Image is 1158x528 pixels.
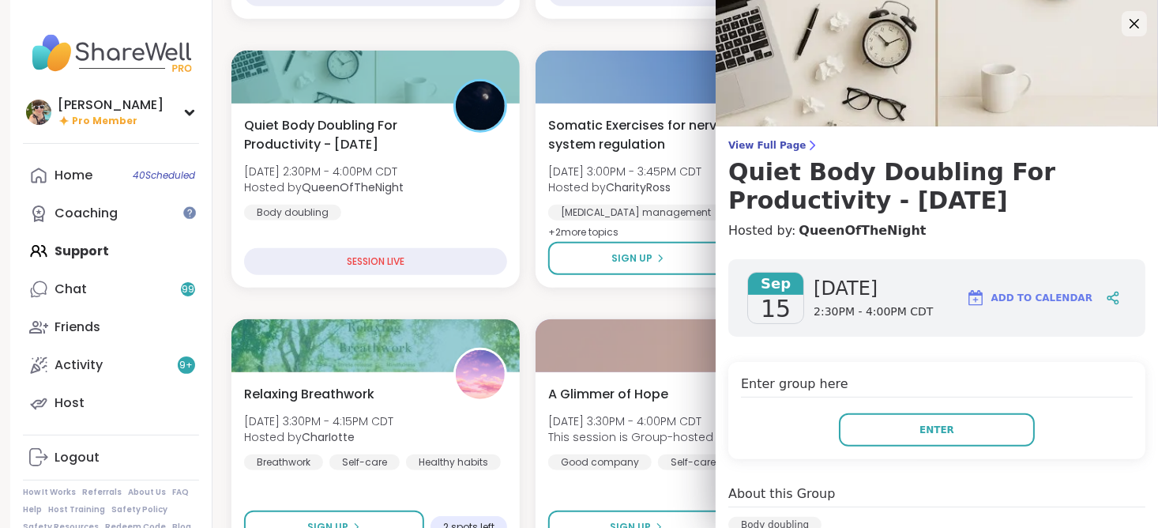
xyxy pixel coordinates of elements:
h3: Quiet Body Doubling For Productivity - [DATE] [728,158,1145,215]
span: [DATE] 2:30PM - 4:00PM CDT [244,164,404,179]
span: Hosted by [244,179,404,195]
a: Chat99 [23,270,199,308]
span: This session is Group-hosted [548,429,713,445]
a: Help [23,504,42,515]
span: [DATE] 3:30PM - 4:00PM CDT [548,413,713,429]
span: Add to Calendar [991,291,1092,305]
div: [PERSON_NAME] [58,96,164,114]
img: ShareWell Nav Logo [23,25,199,81]
div: Friends [55,319,100,336]
h4: Enter group here [741,375,1133,398]
div: Self-care [329,454,400,470]
h4: Hosted by: [728,221,1145,240]
div: Home [55,167,92,184]
span: Sep [748,273,803,295]
div: Logout [55,449,100,466]
span: Somatic Exercises for nervous system regulation [548,116,740,154]
span: 9 + [180,359,194,372]
a: Activity9+ [23,346,199,384]
span: 99 [182,283,194,296]
span: Hosted by [548,179,701,195]
h4: About this Group [728,485,835,503]
iframe: Spotlight [183,206,196,219]
div: [MEDICAL_DATA] management [548,205,724,221]
span: Pro Member [72,115,137,128]
div: Breathwork [244,454,323,470]
div: Coaching [55,205,118,222]
span: View Full Page [728,139,1145,152]
div: Self-care [658,454,728,470]
a: How It Works [23,487,76,498]
div: Chat [55,281,87,298]
a: FAQ [172,487,189,498]
span: Sign Up [611,251,652,266]
b: CharIotte [302,429,355,445]
span: Enter [919,423,954,437]
b: CharityRoss [606,179,671,195]
button: Sign Up [548,242,728,275]
a: About Us [128,487,166,498]
span: [DATE] 3:00PM - 3:45PM CDT [548,164,701,179]
span: Quiet Body Doubling For Productivity - [DATE] [244,116,436,154]
span: A Glimmer of Hope [548,385,668,404]
div: Good company [548,454,652,470]
div: Body doubling [244,205,341,221]
img: Adrienne_QueenOfTheDawn [26,100,51,125]
span: 40 Scheduled [133,169,195,182]
button: Add to Calendar [959,279,1100,317]
a: Referrals [82,487,122,498]
img: ShareWell Logomark [966,289,985,307]
div: SESSION LIVE [244,248,507,275]
a: Host Training [48,504,105,515]
img: QueenOfTheNight [456,81,505,130]
span: Relaxing Breathwork [244,385,374,404]
a: Friends [23,308,199,346]
a: Safety Policy [111,504,167,515]
a: Host [23,384,199,422]
a: Logout [23,439,199,477]
span: 15 [761,295,791,323]
div: Host [55,394,85,412]
span: [DATE] [814,276,933,301]
a: QueenOfTheNight [799,221,926,240]
button: Enter [839,413,1035,447]
span: Hosted by [244,429,393,445]
a: View Full PageQuiet Body Doubling For Productivity - [DATE] [728,139,1145,215]
div: Healthy habits [406,454,501,470]
img: CharIotte [456,350,505,399]
span: [DATE] 3:30PM - 4:15PM CDT [244,413,393,429]
a: Home40Scheduled [23,157,199,194]
span: 2:30PM - 4:00PM CDT [814,304,933,320]
a: Coaching [23,194,199,232]
div: Activity [55,356,103,374]
b: QueenOfTheNight [302,179,404,195]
